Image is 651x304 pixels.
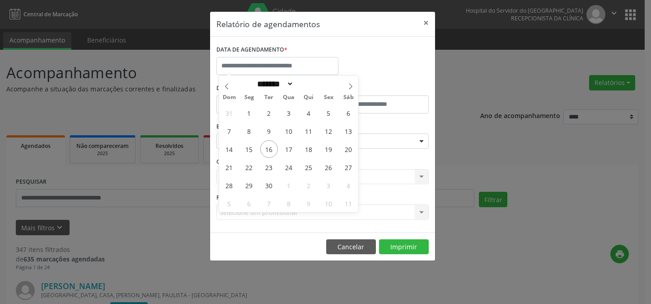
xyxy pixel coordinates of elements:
[318,95,338,100] span: Sex
[220,104,238,122] span: Agosto 31, 2025
[220,140,238,158] span: Setembro 14, 2025
[339,104,357,122] span: Setembro 6, 2025
[220,195,238,212] span: Outubro 5, 2025
[339,195,357,212] span: Outubro 11, 2025
[300,176,318,194] span: Outubro 2, 2025
[240,140,258,158] span: Setembro 15, 2025
[259,95,279,100] span: Ter
[280,158,298,176] span: Setembro 24, 2025
[319,195,337,212] span: Outubro 10, 2025
[280,140,298,158] span: Setembro 17, 2025
[319,122,337,140] span: Setembro 12, 2025
[339,140,357,158] span: Setembro 20, 2025
[240,158,258,176] span: Setembro 22, 2025
[254,79,294,89] select: Month
[216,155,242,169] label: CLÍNICA
[220,158,238,176] span: Setembro 21, 2025
[300,104,318,122] span: Setembro 4, 2025
[279,95,299,100] span: Qua
[319,140,337,158] span: Setembro 19, 2025
[260,104,278,122] span: Setembro 2, 2025
[338,95,358,100] span: Sáb
[239,95,259,100] span: Seg
[240,176,258,194] span: Setembro 29, 2025
[319,104,337,122] span: Setembro 5, 2025
[216,81,320,95] label: De
[379,239,429,255] button: Imprimir
[240,122,258,140] span: Setembro 8, 2025
[280,195,298,212] span: Outubro 8, 2025
[300,122,318,140] span: Setembro 11, 2025
[325,81,429,95] label: ATÉ
[260,122,278,140] span: Setembro 9, 2025
[219,95,239,100] span: Dom
[300,158,318,176] span: Setembro 25, 2025
[216,120,258,134] label: ESPECIALIDADE
[280,122,298,140] span: Setembro 10, 2025
[216,190,257,204] label: PROFISSIONAL
[240,104,258,122] span: Setembro 1, 2025
[319,158,337,176] span: Setembro 26, 2025
[339,176,357,194] span: Outubro 4, 2025
[260,140,278,158] span: Setembro 16, 2025
[260,158,278,176] span: Setembro 23, 2025
[294,79,323,89] input: Year
[326,239,376,255] button: Cancelar
[339,158,357,176] span: Setembro 27, 2025
[220,176,238,194] span: Setembro 28, 2025
[319,176,337,194] span: Outubro 3, 2025
[417,12,435,34] button: Close
[339,122,357,140] span: Setembro 13, 2025
[216,18,320,30] h5: Relatório de agendamentos
[299,95,318,100] span: Qui
[216,43,287,57] label: DATA DE AGENDAMENTO
[300,140,318,158] span: Setembro 18, 2025
[280,176,298,194] span: Outubro 1, 2025
[300,195,318,212] span: Outubro 9, 2025
[240,195,258,212] span: Outubro 6, 2025
[220,122,238,140] span: Setembro 7, 2025
[260,195,278,212] span: Outubro 7, 2025
[280,104,298,122] span: Setembro 3, 2025
[260,176,278,194] span: Setembro 30, 2025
